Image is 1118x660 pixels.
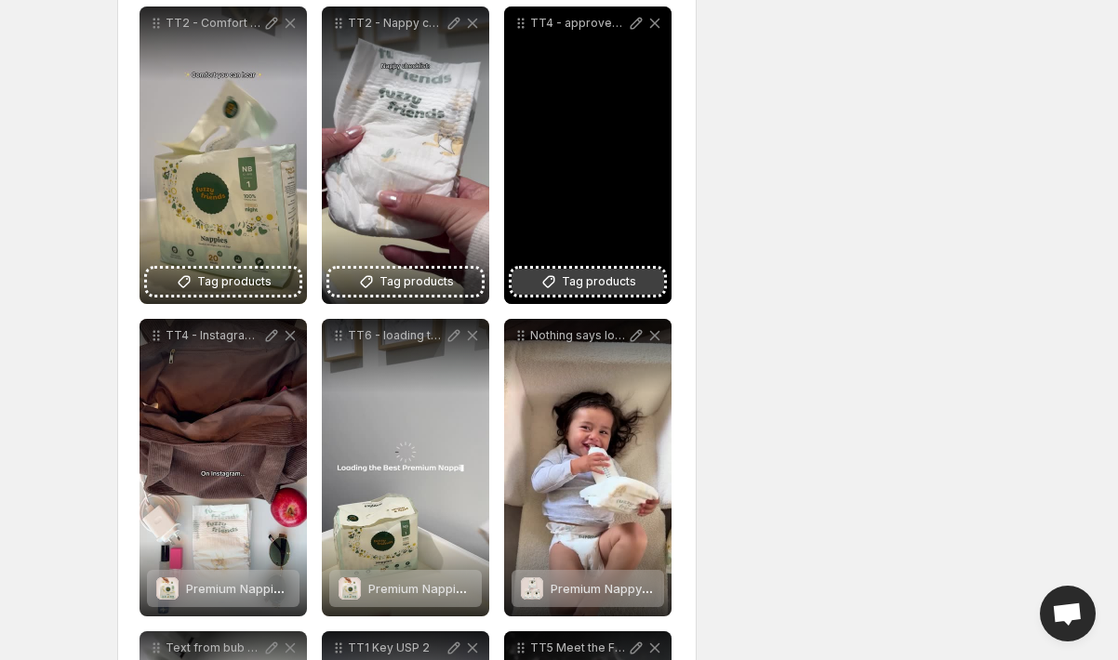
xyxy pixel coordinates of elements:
[197,272,272,291] span: Tag products
[530,16,627,31] p: TT4 - approved by mums
[166,16,262,31] p: TT2 - Comfort you can hear
[156,577,179,600] img: Premium Nappies Starter Pack
[521,577,543,600] img: Premium Nappy Pants 2-Week Pack
[368,581,545,596] span: Premium Nappies Starter Pack
[530,640,627,655] p: TT5 Meet the Fuzzy Friends
[562,272,636,291] span: Tag products
[166,328,262,343] p: TT4 - Instagram vs irl
[186,581,363,596] span: Premium Nappies Starter Pack
[166,640,262,655] p: Text from bub Mummy can you get those REALLY soft nappies again Reply Fuzzy Friends Already on it...
[140,319,307,616] div: TT4 - Instagram vs irlPremium Nappies Starter PackPremium Nappies Starter Pack
[1040,586,1096,641] div: Open chat
[379,272,454,291] span: Tag products
[339,577,361,600] img: Premium Nappies Starter Pack
[530,328,627,343] p: Nothing says love like a nappy thats gentle on my little ones skin keeps him dry all night is sup...
[551,581,759,596] span: Premium Nappy Pants 2-Week Pack
[348,640,445,655] p: TT1 Key USP 2
[322,7,489,304] div: TT2 - Nappy checklistTag products
[147,269,299,295] button: Tag products
[348,16,445,31] p: TT2 - Nappy checklist
[504,319,672,616] div: Nothing says love like a nappy thats gentle on my little ones skin keeps him dry all night is sup...
[140,7,307,304] div: TT2 - Comfort you can hearTag products
[504,7,672,304] div: TT4 - approved by mumsTag products
[512,269,664,295] button: Tag products
[329,269,482,295] button: Tag products
[348,328,445,343] p: TT6 - loading the best nappies
[322,319,489,616] div: TT6 - loading the best nappiesPremium Nappies Starter PackPremium Nappies Starter Pack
